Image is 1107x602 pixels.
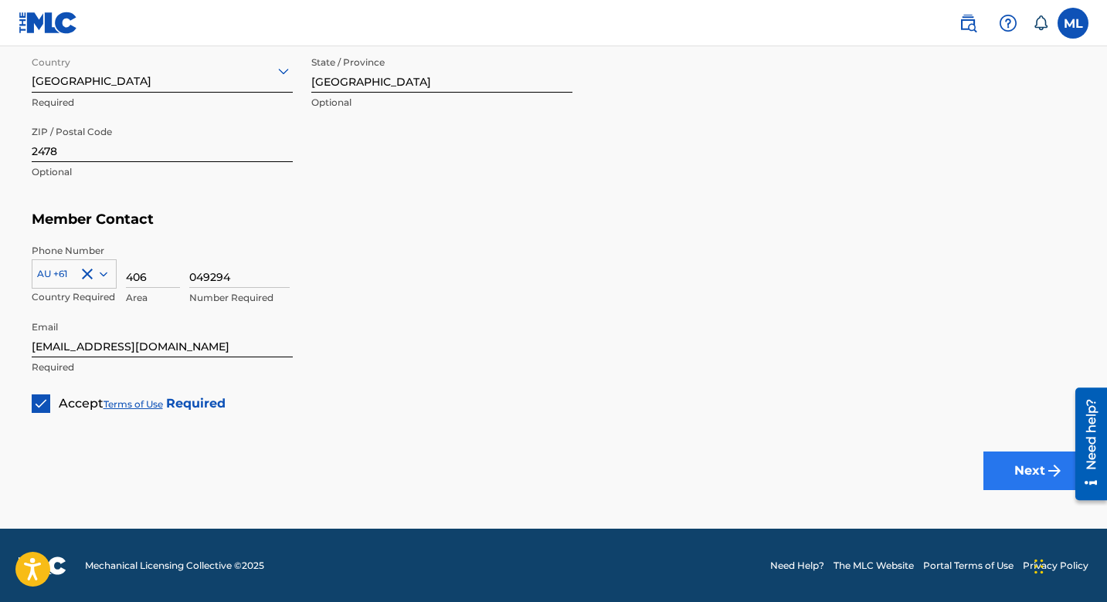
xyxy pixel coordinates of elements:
[19,556,66,575] img: logo
[999,14,1017,32] img: help
[166,396,226,411] strong: Required
[1030,528,1107,602] iframe: Chat Widget
[32,46,70,69] label: Country
[1058,8,1088,39] div: User Menu
[32,290,117,304] p: Country Required
[959,14,977,32] img: search
[770,559,824,573] a: Need Help?
[32,52,293,90] div: [GEOGRAPHIC_DATA]
[189,291,290,305] p: Number Required
[311,96,572,110] p: Optional
[32,165,293,179] p: Optional
[85,559,264,573] span: Mechanical Licensing Collective © 2025
[923,559,1014,573] a: Portal Terms of Use
[993,8,1024,39] div: Help
[983,451,1076,490] button: Next
[104,398,163,410] a: Terms of Use
[952,8,983,39] a: Public Search
[32,203,1076,236] h5: Member Contact
[1023,559,1088,573] a: Privacy Policy
[1045,462,1064,480] img: f7272a7cc735f4ea7f67.svg
[1064,382,1107,506] iframe: Resource Center
[1033,15,1048,31] div: Notifications
[834,559,914,573] a: The MLC Website
[59,396,104,411] span: Accept
[126,291,180,305] p: Area
[19,12,78,34] img: MLC Logo
[1034,543,1044,590] div: Drag
[32,96,293,110] p: Required
[32,360,293,374] p: Required
[33,396,49,411] img: checkbox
